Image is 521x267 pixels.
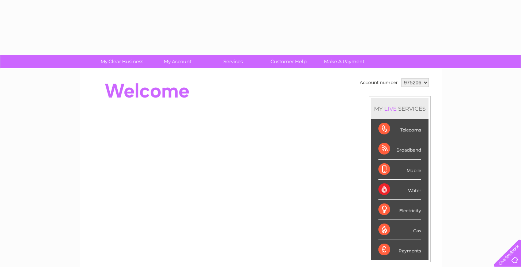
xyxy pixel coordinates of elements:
a: My Account [147,55,208,68]
div: MY SERVICES [371,98,428,119]
div: Payments [378,240,421,260]
a: My Clear Business [92,55,152,68]
div: Telecoms [378,119,421,139]
td: Account number [358,76,400,89]
div: Water [378,180,421,200]
div: Mobile [378,160,421,180]
div: LIVE [383,105,398,112]
a: Services [203,55,263,68]
div: Gas [378,220,421,240]
a: Make A Payment [314,55,374,68]
a: Customer Help [258,55,319,68]
div: Broadband [378,139,421,159]
div: Electricity [378,200,421,220]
